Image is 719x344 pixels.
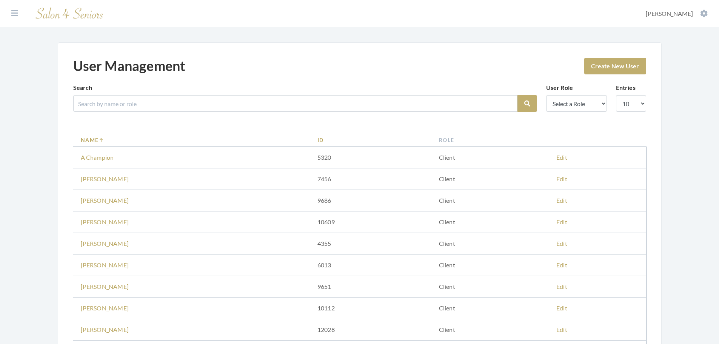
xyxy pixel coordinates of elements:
input: Search by name or role [73,95,517,112]
a: Edit [556,283,567,290]
a: Create New User [584,58,646,74]
td: 7456 [310,168,431,190]
td: Client [431,276,549,298]
td: 5320 [310,147,431,168]
a: Edit [556,326,567,333]
a: Edit [556,197,567,204]
td: Client [431,147,549,168]
a: [PERSON_NAME] [81,304,129,312]
td: Client [431,168,549,190]
td: Client [431,319,549,341]
td: 9651 [310,276,431,298]
img: Salon 4 Seniors [32,5,107,22]
td: Client [431,298,549,319]
td: Client [431,233,549,255]
td: 6013 [310,255,431,276]
a: Edit [556,261,567,268]
td: 9686 [310,190,431,211]
a: A Champion [81,154,114,161]
a: Edit [556,154,567,161]
label: User Role [546,83,573,92]
a: Edit [556,240,567,247]
a: ID [317,136,424,144]
td: 10609 [310,211,431,233]
h1: User Management [73,58,186,74]
a: [PERSON_NAME] [81,197,129,204]
a: [PERSON_NAME] [81,240,129,247]
td: Client [431,211,549,233]
a: Edit [556,175,567,182]
a: [PERSON_NAME] [81,283,129,290]
a: [PERSON_NAME] [81,261,129,268]
th: Role [431,133,549,147]
a: [PERSON_NAME] [81,175,129,182]
span: [PERSON_NAME] [646,10,693,17]
td: Client [431,190,549,211]
a: [PERSON_NAME] [81,326,129,333]
td: 4355 [310,233,431,255]
td: 12028 [310,319,431,341]
a: Name [81,136,302,144]
a: Edit [556,218,567,225]
a: Edit [556,304,567,312]
td: Client [431,255,549,276]
td: 10112 [310,298,431,319]
button: [PERSON_NAME] [644,9,710,18]
label: Search [73,83,92,92]
label: Entries [616,83,636,92]
a: [PERSON_NAME] [81,218,129,225]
